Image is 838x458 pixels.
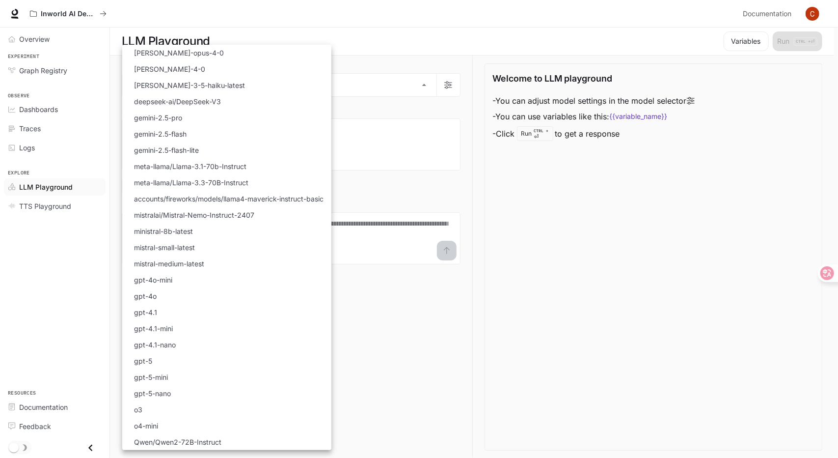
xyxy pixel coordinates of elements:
[134,194,324,204] p: accounts/fireworks/models/llama4-maverick-instruct-basic
[134,291,157,301] p: gpt-4o
[134,437,221,447] p: Qwen/Qwen2-72B-Instruct
[134,388,171,399] p: gpt-5-nano
[134,404,142,415] p: o3
[134,323,173,334] p: gpt-4.1-mini
[134,96,221,107] p: deepseek-ai/DeepSeek-V3
[134,129,187,139] p: gemini-2.5-flash
[134,421,158,431] p: o4-mini
[134,307,157,317] p: gpt-4.1
[134,64,205,74] p: [PERSON_NAME]-4-0
[134,258,204,269] p: mistral-medium-latest
[134,161,246,172] p: meta-llama/Llama-3.1-70b-Instruct
[134,80,245,90] p: [PERSON_NAME]-3-5-haiku-latest
[134,356,152,366] p: gpt-5
[134,372,168,382] p: gpt-5-mini
[134,210,254,220] p: mistralai/Mistral-Nemo-Instruct-2407
[134,340,176,350] p: gpt-4.1-nano
[134,226,193,236] p: ministral-8b-latest
[134,48,224,58] p: [PERSON_NAME]-opus-4-0
[134,177,248,188] p: meta-llama/Llama-3.3-70B-Instruct
[134,113,182,123] p: gemini-2.5-pro
[134,275,172,285] p: gpt-4o-mini
[134,242,195,253] p: mistral-small-latest
[134,145,199,155] p: gemini-2.5-flash-lite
